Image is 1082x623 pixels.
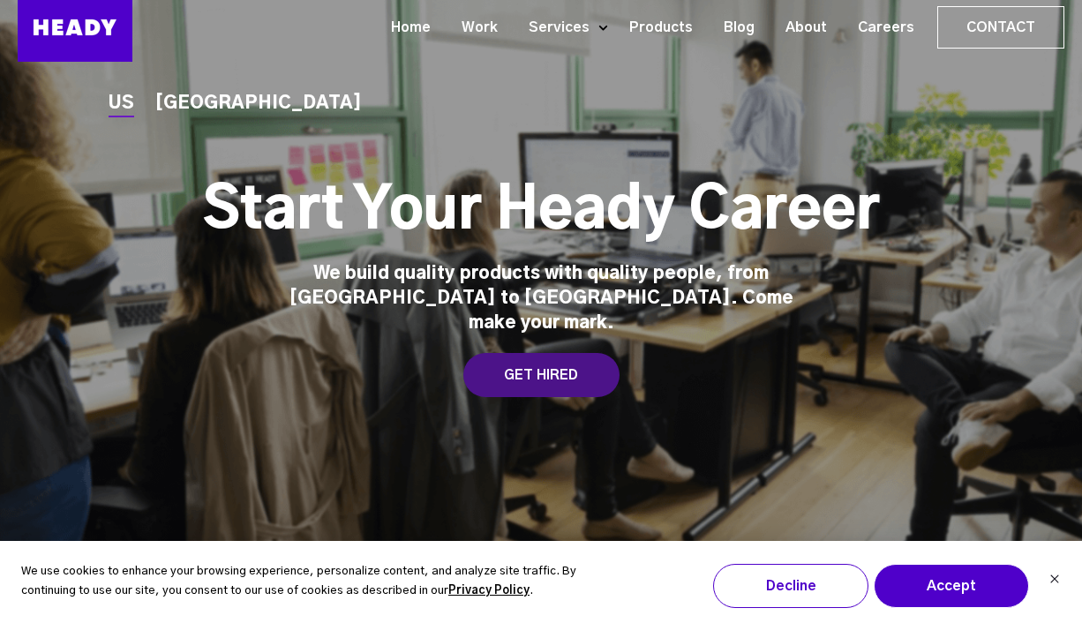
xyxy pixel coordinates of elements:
[21,562,628,603] p: We use cookies to enhance your browsing experience, personalize content, and analyze site traffic...
[448,582,530,602] a: Privacy Policy
[369,11,440,44] a: Home
[607,11,702,44] a: Products
[267,261,815,335] div: We build quality products with quality people, from [GEOGRAPHIC_DATA] to [GEOGRAPHIC_DATA]. Come ...
[463,353,620,397] a: GET HIRED
[1049,572,1060,590] button: Dismiss cookie banner
[507,11,598,44] a: Services
[763,11,836,44] a: About
[150,6,1064,49] div: Navigation Menu
[713,564,868,608] button: Decline
[702,11,763,44] a: Blog
[155,94,362,113] a: [GEOGRAPHIC_DATA]
[874,564,1029,608] button: Accept
[938,7,1063,48] a: Contact
[109,94,134,113] a: US
[203,176,880,247] h1: Start Your Heady Career
[440,11,507,44] a: Work
[836,11,923,44] a: Careers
